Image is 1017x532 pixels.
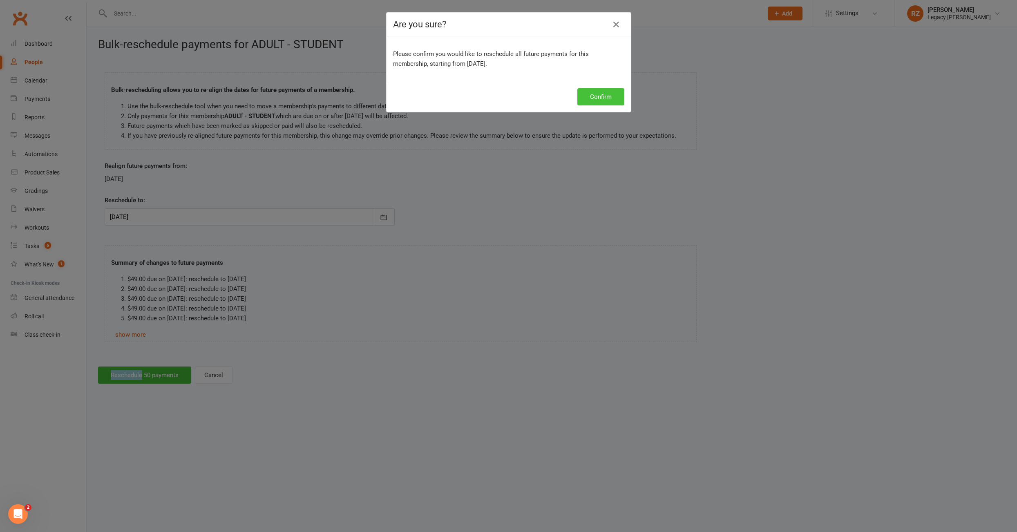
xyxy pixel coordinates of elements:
[8,504,28,524] iframe: Intercom live chat
[610,18,623,31] button: Close
[393,19,624,29] h4: Are you sure?
[25,504,31,511] span: 2
[393,50,589,67] span: Please confirm you would like to reschedule all future payments for this membership, starting fro...
[577,88,624,105] button: Confirm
